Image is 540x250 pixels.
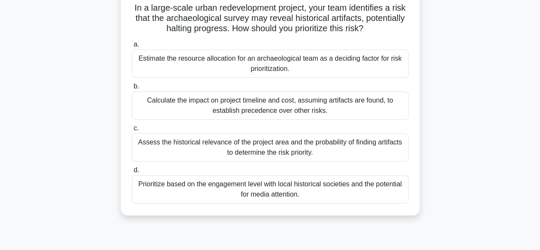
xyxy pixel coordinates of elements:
[132,50,409,78] div: Estimate the resource allocation for an archaeological team as a deciding factor for risk priorit...
[132,133,409,162] div: Assess the historical relevance of the project area and the probability of finding artifacts to d...
[134,41,139,48] span: a.
[132,91,409,120] div: Calculate the impact on project timeline and cost, assuming artifacts are found, to establish pre...
[132,175,409,203] div: Prioritize based on the engagement level with local historical societies and the potential for me...
[134,82,139,90] span: b.
[134,124,139,132] span: c.
[134,166,139,174] span: d.
[131,3,409,34] h5: In a large-scale urban redevelopment project, your team identifies a risk that the archaeological...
